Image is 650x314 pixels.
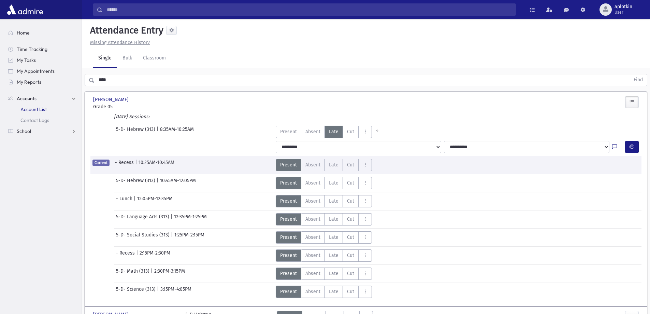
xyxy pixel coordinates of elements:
[3,93,82,104] a: Accounts
[3,115,82,126] a: Contact Logs
[17,79,41,85] span: My Reports
[276,126,382,138] div: AttTypes
[3,55,82,66] a: My Tasks
[171,213,174,226] span: |
[136,249,140,262] span: |
[116,126,157,138] span: 5-D- Hebrew (313)
[17,95,37,101] span: Accounts
[347,288,354,295] span: Cut
[276,177,372,189] div: AttTypes
[90,40,150,45] u: Missing Attendance History
[135,159,139,171] span: |
[347,270,354,277] span: Cut
[347,252,354,259] span: Cut
[280,128,297,135] span: Present
[17,128,31,134] span: School
[93,49,117,68] a: Single
[305,288,320,295] span: Absent
[116,231,171,244] span: 5-D- Social Studies (313)
[305,234,320,241] span: Absent
[329,128,338,135] span: Late
[329,288,338,295] span: Late
[615,4,632,10] span: aplotkin
[276,231,372,244] div: AttTypes
[3,126,82,137] a: School
[329,161,338,168] span: Late
[280,288,297,295] span: Present
[137,195,173,207] span: 12:05PM-12:35PM
[151,268,154,280] span: |
[115,159,135,171] span: - Recess
[276,195,372,207] div: AttTypes
[174,231,204,244] span: 1:25PM-2:15PM
[280,216,297,223] span: Present
[139,159,174,171] span: 10:25AM-10:45AM
[329,179,338,187] span: Late
[329,197,338,205] span: Late
[280,252,297,259] span: Present
[276,249,372,262] div: AttTypes
[116,268,151,280] span: 5-D- Math (313)
[174,213,207,226] span: 12:35PM-1:25PM
[116,195,134,207] span: - Lunch
[116,213,171,226] span: 5-D- Language Arts (313)
[347,161,354,168] span: Cut
[171,231,174,244] span: |
[305,252,320,259] span: Absent
[276,159,372,171] div: AttTypes
[305,161,320,168] span: Absent
[305,179,320,187] span: Absent
[5,3,45,16] img: AdmirePro
[87,40,150,45] a: Missing Attendance History
[93,96,130,103] span: [PERSON_NAME]
[134,195,137,207] span: |
[160,177,196,189] span: 10:45AM-12:05PM
[305,197,320,205] span: Absent
[280,270,297,277] span: Present
[116,286,157,298] span: 5-D- Science (313)
[329,234,338,241] span: Late
[116,249,136,262] span: - Recess
[305,270,320,277] span: Absent
[17,68,55,74] span: My Appointments
[276,286,372,298] div: AttTypes
[280,179,297,187] span: Present
[114,114,149,120] i: [DATE] Sessions:
[280,197,297,205] span: Present
[157,126,160,138] span: |
[630,74,647,86] button: Find
[3,66,82,77] a: My Appointments
[347,234,354,241] span: Cut
[20,117,49,123] span: Contact Logs
[117,49,138,68] a: Bulk
[138,49,171,68] a: Classroom
[276,213,372,226] div: AttTypes
[157,286,160,298] span: |
[160,126,194,138] span: 8:35AM-10:25AM
[280,161,297,168] span: Present
[92,160,110,166] span: Current
[160,286,191,298] span: 3:15PM-4:05PM
[116,177,157,189] span: 5-D- Hebrew (313)
[3,27,82,38] a: Home
[280,234,297,241] span: Present
[87,25,163,36] h5: Attendance Entry
[347,216,354,223] span: Cut
[276,268,372,280] div: AttTypes
[103,3,516,16] input: Search
[17,57,36,63] span: My Tasks
[3,104,82,115] a: Account List
[305,216,320,223] span: Absent
[329,216,338,223] span: Late
[140,249,170,262] span: 2:15PM-2:30PM
[347,128,354,135] span: Cut
[347,197,354,205] span: Cut
[329,252,338,259] span: Late
[20,106,47,112] span: Account List
[329,270,338,277] span: Late
[305,128,320,135] span: Absent
[157,177,160,189] span: |
[93,103,178,110] span: Grade 05
[347,179,354,187] span: Cut
[154,268,185,280] span: 2:30PM-3:15PM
